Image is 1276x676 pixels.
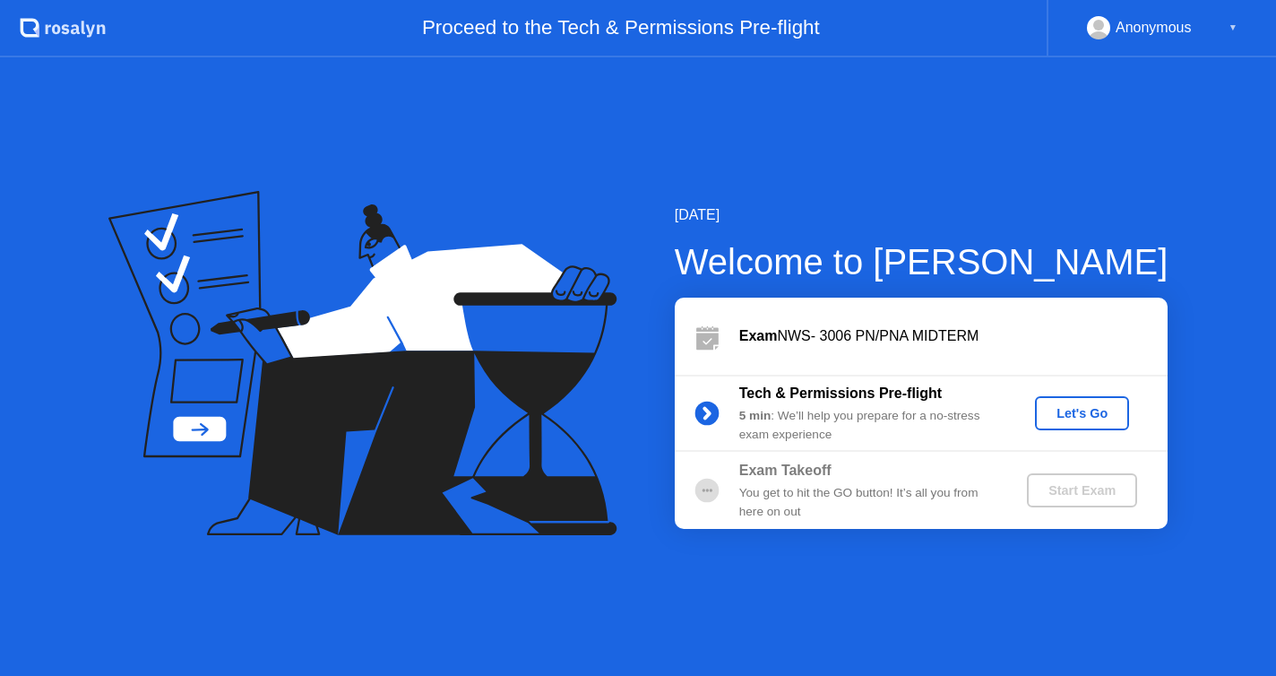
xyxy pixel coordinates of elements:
b: Exam Takeoff [739,463,832,478]
div: Anonymous [1116,16,1192,39]
b: Tech & Permissions Pre-flight [739,386,942,401]
div: Start Exam [1034,483,1130,498]
div: : We’ll help you prepare for a no-stress exam experience [739,407,997,444]
b: Exam [739,328,778,343]
button: Start Exam [1027,473,1137,507]
div: [DATE] [675,204,1168,226]
div: You get to hit the GO button! It’s all you from here on out [739,484,997,521]
button: Let's Go [1035,396,1129,430]
div: NWS- 3006 PN/PNA MIDTERM [739,325,1168,347]
div: Let's Go [1042,406,1122,420]
div: ▼ [1229,16,1237,39]
div: Welcome to [PERSON_NAME] [675,235,1168,289]
b: 5 min [739,409,772,422]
